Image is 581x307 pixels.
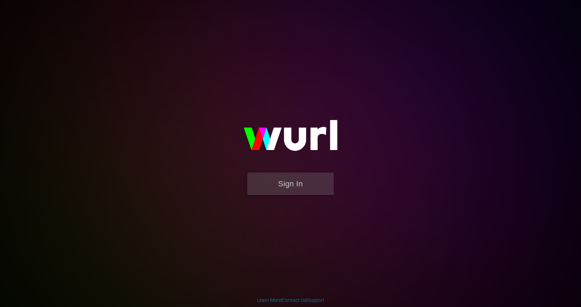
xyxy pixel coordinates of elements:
div: | | [257,297,324,304]
button: Sign In [247,173,334,195]
img: wurl-logo-on-black-223613ac3d8ba8fe6dc639794a292ebdb59501304c7dfd60c99c58986ef67473.svg [221,105,360,172]
a: Support [307,297,324,303]
a: Learn More [257,297,281,303]
a: Contact Us [282,297,306,303]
